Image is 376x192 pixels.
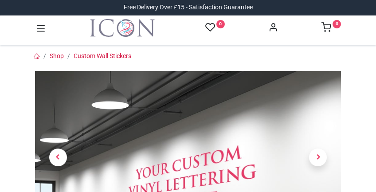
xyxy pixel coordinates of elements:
a: 0 [321,25,341,32]
a: Logo of Icon Wall Stickers [90,19,155,37]
img: Icon Wall Stickers [90,19,155,37]
span: Previous [49,149,67,166]
a: Shop [50,52,64,59]
a: 0 [205,22,225,33]
span: Next [309,149,327,166]
a: Account Info [268,25,278,32]
a: Custom Wall Stickers [74,52,131,59]
sup: 0 [333,20,341,28]
div: Free Delivery Over £15 - Satisfaction Guarantee [124,3,253,12]
sup: 0 [216,20,225,28]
